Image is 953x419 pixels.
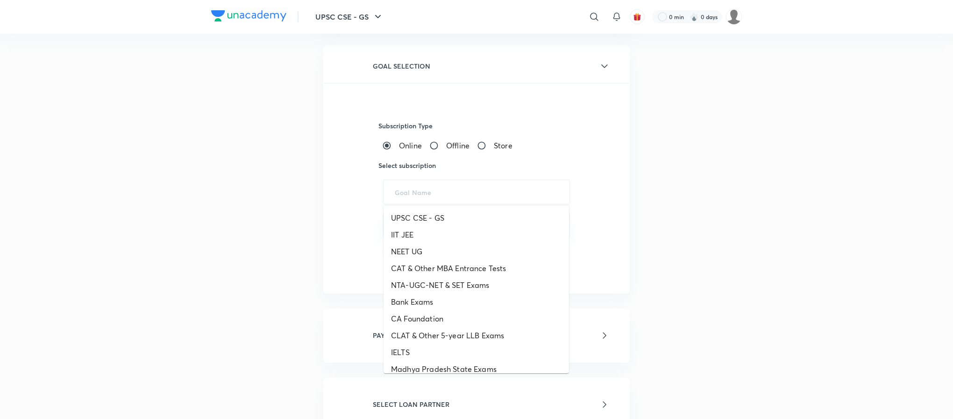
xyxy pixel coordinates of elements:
li: Bank Exams [384,293,569,310]
img: avatar [633,13,641,21]
span: Offline [446,140,469,151]
h6: SELECT LOAN PARTNER [373,399,449,409]
input: Goal Name [395,188,558,196]
li: Madhya Pradesh State Exams [384,361,569,377]
li: IELTS [384,344,569,361]
img: Company Logo [211,10,286,21]
button: avatar [630,9,645,24]
span: Store [494,140,512,151]
span: Online [399,140,422,151]
li: IIT JEE [384,226,569,243]
a: Company Logo [211,10,286,24]
h6: GOAL SELECTION [373,61,430,71]
h6: PAYMENT INFORMATION [373,330,452,340]
li: UPSC CSE - GS [384,209,569,226]
img: Pranesh [726,9,742,25]
h6: Select subscription [378,161,575,170]
img: streak [690,12,699,21]
li: NTA-UGC-NET & SET Exams [384,277,569,293]
li: NEET UG [384,243,569,260]
h6: Subscription Type [378,121,575,131]
button: Close [564,191,566,193]
li: CAT & Other MBA Entrance Tests [384,260,569,277]
li: CA Foundation [384,310,569,327]
li: CLAT & Other 5-year LLB Exams [384,327,569,344]
button: UPSC CSE - GS [310,7,389,26]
